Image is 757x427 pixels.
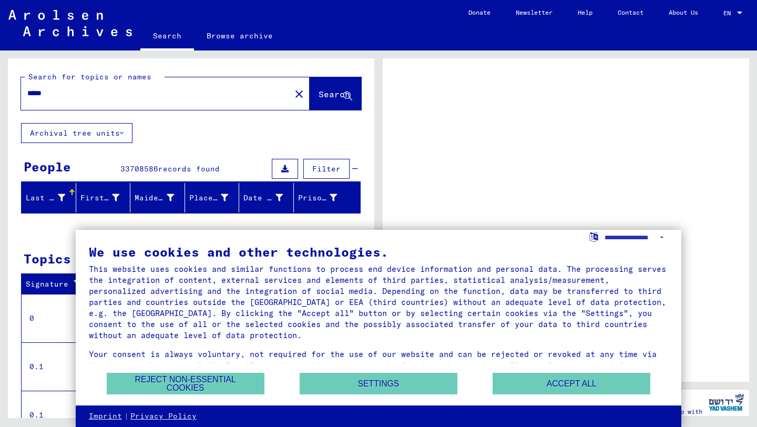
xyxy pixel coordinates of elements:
button: Accept all [493,373,650,394]
button: Reject non-essential cookies [107,373,264,394]
div: Maiden Name [135,189,187,206]
div: People [24,157,71,176]
mat-header-cell: Place of Birth [185,183,240,212]
div: Date of Birth [243,189,296,206]
mat-icon: close [293,88,305,100]
img: yv_logo.png [707,389,746,415]
div: First Name [80,192,120,204]
div: First Name [80,189,133,206]
mat-header-cell: First Name [76,183,131,212]
td: 0.1 [22,342,94,391]
mat-label: Search for topics or names [28,72,151,82]
img: Arolsen_neg.svg [8,10,132,36]
span: EN [723,9,735,17]
div: Last Name [26,189,78,206]
button: Search [310,77,361,110]
button: Filter [303,159,350,179]
a: Imprint [89,411,122,422]
span: Search [319,89,350,99]
div: Date of Birth [243,192,283,204]
div: This website uses cookies and similar functions to process end device information and personal da... [89,263,668,341]
div: Maiden Name [135,192,174,204]
div: Signature [26,279,86,290]
div: Topics [24,249,71,268]
span: Filter [312,164,341,174]
mat-header-cell: Date of Birth [239,183,294,212]
div: Place of Birth [189,189,242,206]
a: Search [140,23,194,50]
div: Signature [26,276,96,293]
div: Prisoner # [298,189,351,206]
span: 33708586 [120,164,158,174]
div: Prisoner # [298,192,337,204]
a: Browse archive [194,23,285,48]
div: We use cookies and other technologies. [89,246,668,258]
td: 0 [22,294,94,342]
mat-header-cell: Maiden Name [130,183,185,212]
button: Settings [300,373,457,394]
button: Archival tree units [21,123,132,143]
mat-header-cell: Prisoner # [294,183,361,212]
div: Last Name [26,192,65,204]
button: Clear [289,83,310,104]
mat-header-cell: Last Name [22,183,76,212]
div: Your consent is always voluntary, not required for the use of our website and can be rejected or ... [89,349,668,382]
div: Place of Birth [189,192,229,204]
a: Privacy Policy [130,411,197,422]
span: records found [158,164,220,174]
